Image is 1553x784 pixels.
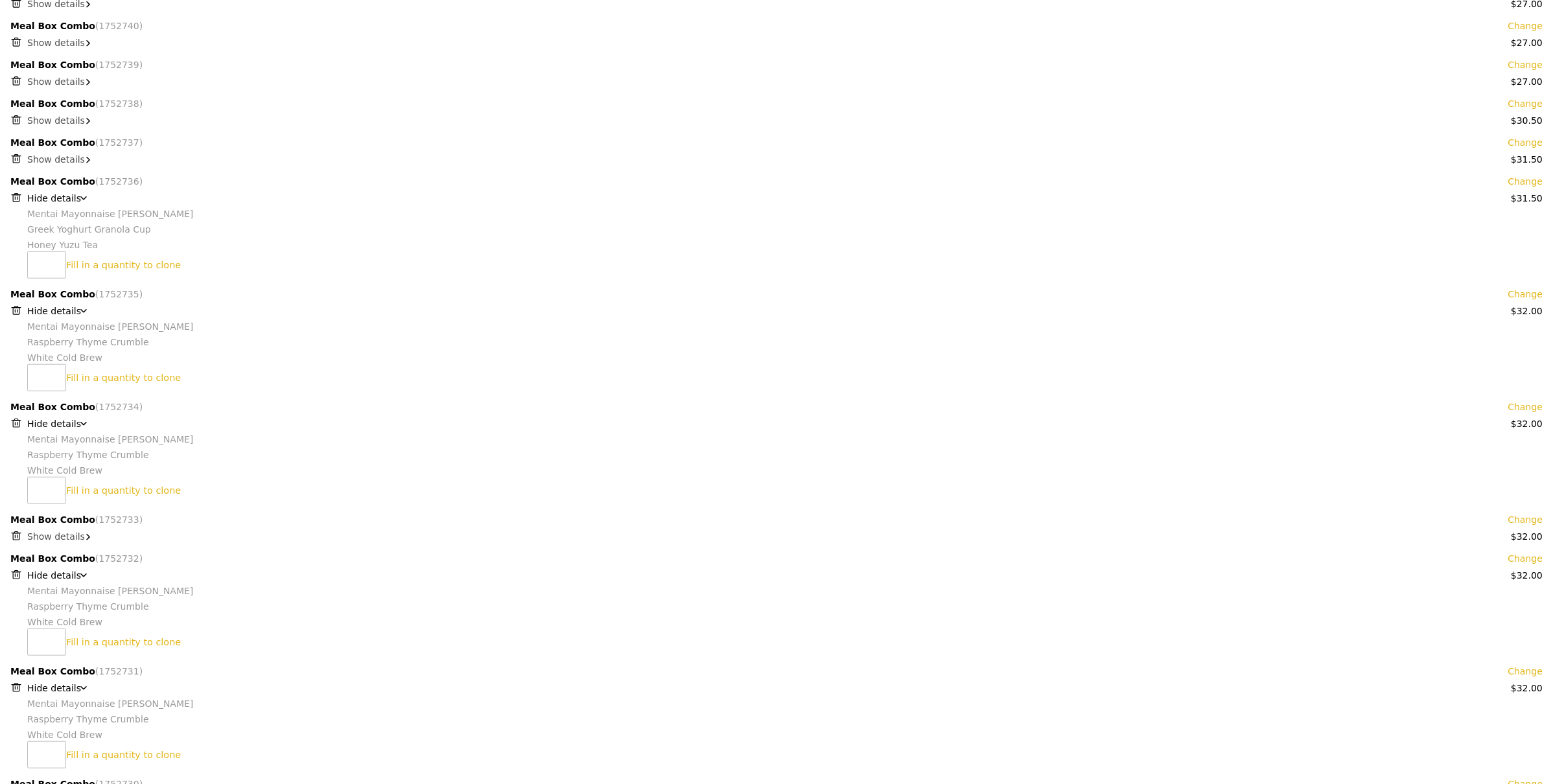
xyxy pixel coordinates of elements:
[27,584,1543,597] div: Mentai Mayonnaise [PERSON_NAME]
[1511,114,1543,127] div: $30.50
[10,175,1543,188] div: Meal Box Combo
[10,513,1543,526] div: Meal Box Combo
[27,320,1543,333] div: Mentai Mayonnaise [PERSON_NAME]
[66,373,181,383] a: Fill in a quantity to clone
[10,665,1543,678] div: Meal Box Combo
[1508,552,1543,565] a: Change
[10,58,1543,71] div: Meal Box Combo
[66,637,181,647] a: Fill in a quantity to clone
[95,98,143,109] span: (1752738)
[27,38,85,48] span: Show details
[66,485,181,496] a: Fill in a quantity to clone
[27,433,1543,446] div: Mentai Mayonnaise [PERSON_NAME]
[10,288,1543,301] div: Meal Box Combo
[27,76,85,87] span: Show details
[27,728,1543,741] div: White Cold Brew
[27,193,81,203] span: Hide details
[1511,417,1543,430] div: $32.00
[27,531,85,542] span: Show details
[10,136,1543,149] div: Meal Box Combo
[1508,288,1543,301] a: Change
[27,570,81,581] span: Hide details
[27,419,81,429] span: Hide details
[27,351,1543,364] div: White Cold Brew
[1508,19,1543,32] a: Change
[1508,175,1543,188] a: Change
[27,238,1543,251] div: Honey Yuzu Tea
[95,60,143,70] span: (1752739)
[27,223,1543,236] div: Greek Yoghurt Granola Cup
[10,400,1543,413] div: Meal Box Combo
[95,21,143,31] span: (1752740)
[27,683,81,693] span: Hide details
[27,154,85,165] span: Show details
[27,713,1543,726] div: Raspberry Thyme Crumble
[27,600,1543,613] div: Raspberry Thyme Crumble
[1508,665,1543,678] a: Change
[1508,400,1543,413] a: Change
[1511,305,1543,317] div: $32.00
[1508,513,1543,526] a: Change
[27,697,1543,710] div: Mentai Mayonnaise [PERSON_NAME]
[1508,136,1543,149] a: Change
[95,553,143,564] span: (1752732)
[66,750,181,760] a: Fill in a quantity to clone
[1511,530,1543,543] div: $32.00
[1511,569,1543,582] div: $32.00
[10,97,1543,110] div: Meal Box Combo
[95,666,143,676] span: (1752731)
[27,207,1543,220] div: Mentai Mayonnaise [PERSON_NAME]
[1511,153,1543,166] div: $31.50
[1508,97,1543,110] a: Change
[95,402,143,412] span: (1752734)
[27,448,1543,461] div: Raspberry Thyme Crumble
[95,137,143,148] span: (1752737)
[1511,75,1543,88] div: $27.00
[27,336,1543,349] div: Raspberry Thyme Crumble
[27,115,85,126] span: Show details
[1511,682,1543,695] div: $32.00
[10,552,1543,565] div: Meal Box Combo
[1508,58,1543,71] a: Change
[27,464,1543,477] div: White Cold Brew
[66,260,181,270] a: Fill in a quantity to clone
[27,616,1543,628] div: White Cold Brew
[95,514,143,525] span: (1752733)
[95,176,143,187] span: (1752736)
[27,306,81,316] span: Hide details
[95,289,143,299] span: (1752735)
[1511,192,1543,205] div: $31.50
[10,19,1543,32] div: Meal Box Combo
[1511,36,1543,49] div: $27.00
